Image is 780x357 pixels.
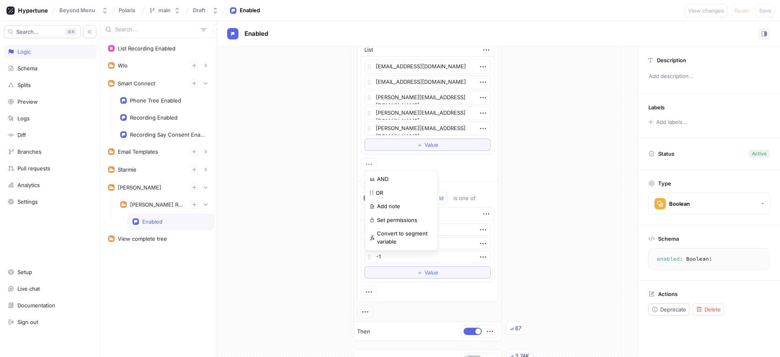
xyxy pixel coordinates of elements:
p: Add note [377,202,400,211]
p: OR [376,189,383,197]
p: Set permissions [377,216,417,224]
p: && [370,177,375,181]
p: | | [370,191,373,195]
p: AND [377,175,388,183]
p: Convert to segment variable [377,230,433,246]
